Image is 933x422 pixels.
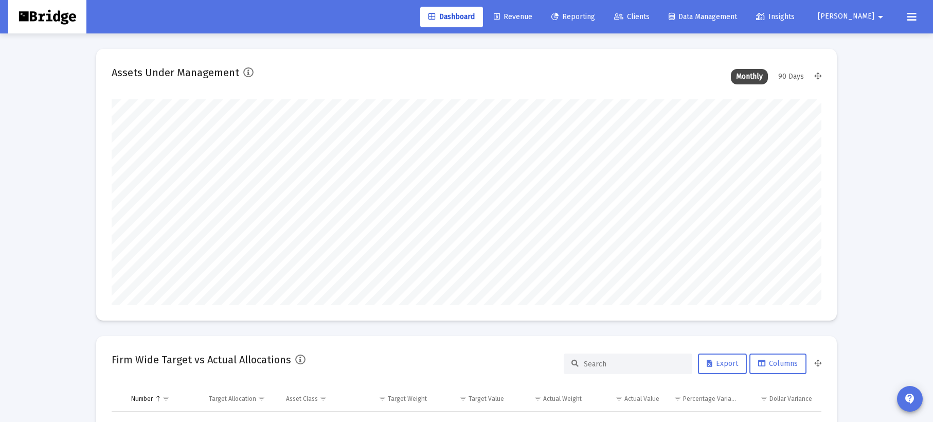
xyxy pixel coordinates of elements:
span: Show filter options for column 'Percentage Variance' [674,395,681,402]
td: Column Actual Weight [511,386,589,411]
span: [PERSON_NAME] [818,12,874,21]
mat-icon: contact_support [904,393,916,405]
span: Show filter options for column 'Number' [162,395,170,402]
span: Show filter options for column 'Asset Class' [319,395,327,402]
h2: Assets Under Management [112,64,239,81]
span: Show filter options for column 'Actual Weight' [534,395,542,402]
a: Reporting [543,7,603,27]
a: Data Management [660,7,745,27]
span: Show filter options for column 'Dollar Variance' [760,395,768,402]
span: Dashboard [428,12,475,21]
div: Number [131,395,153,403]
span: Insights [756,12,795,21]
span: Data Management [669,12,737,21]
div: Actual Weight [543,395,582,403]
span: Export [707,359,738,368]
td: Column Target Weight [356,386,434,411]
div: Target Allocation [209,395,256,403]
span: Clients [614,12,650,21]
td: Column Target Allocation [202,386,279,411]
div: Dollar Variance [769,395,812,403]
input: Search [584,360,685,368]
td: Column Target Value [434,386,512,411]
td: Column Number [124,386,202,411]
span: Show filter options for column 'Target Allocation' [258,395,265,402]
mat-icon: arrow_drop_down [874,7,887,27]
td: Column Percentage Variance [667,386,744,411]
div: 90 Days [773,69,809,84]
div: Percentage Variance [683,395,738,403]
td: Column Actual Value [589,386,667,411]
img: Dashboard [16,7,79,27]
td: Column Dollar Variance [744,386,821,411]
span: Show filter options for column 'Target Weight' [379,395,386,402]
span: Show filter options for column 'Actual Value' [615,395,623,402]
div: Target Value [469,395,504,403]
span: Show filter options for column 'Target Value' [459,395,467,402]
button: Columns [749,354,806,374]
div: Actual Value [624,395,659,403]
a: Dashboard [420,7,483,27]
span: Revenue [494,12,532,21]
button: [PERSON_NAME] [805,6,899,27]
div: Asset Class [286,395,318,403]
span: Columns [758,359,798,368]
td: Column Asset Class [279,386,356,411]
span: Reporting [551,12,595,21]
a: Revenue [486,7,541,27]
button: Export [698,354,747,374]
div: Target Weight [388,395,427,403]
div: Monthly [731,69,768,84]
a: Clients [606,7,658,27]
a: Insights [748,7,803,27]
h2: Firm Wide Target vs Actual Allocations [112,351,291,368]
